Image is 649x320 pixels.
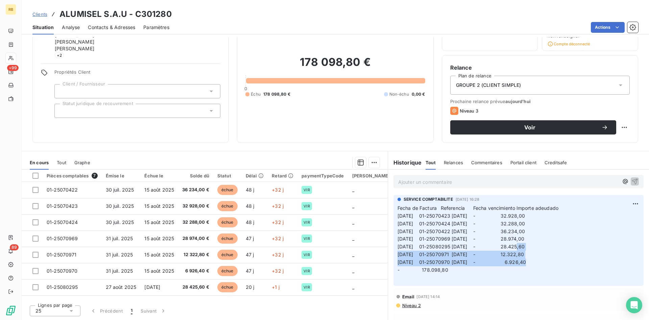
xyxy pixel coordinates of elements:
span: 31 juil. 2025 [106,252,133,257]
span: VIR [304,188,310,192]
span: 25 [35,307,41,314]
div: paymentTypeCode [302,173,344,178]
span: aujourd’hui [505,99,531,104]
span: 0,00 € [412,91,425,97]
span: 48 j [246,219,255,225]
div: Statut [217,173,238,178]
span: Relances [444,160,463,165]
span: 178 098,80 € [263,91,290,97]
input: Ajouter une valeur [60,88,66,94]
span: échue [217,250,238,260]
span: 15 août 2025 [144,252,174,257]
span: 15 août 2025 [144,268,174,274]
span: [DATE] 16:28 [456,197,480,201]
span: Commentaires [471,160,502,165]
span: _ [352,252,354,257]
span: VIR [304,204,310,208]
span: 30 juil. 2025 [106,187,134,193]
span: _ [352,236,354,241]
span: +32 j [272,236,284,241]
span: [DATE] 01-25070423 [DATE] - 32.928,00 [398,213,525,219]
div: Pièces comptables [47,173,98,179]
h2: 178 098,80 € [245,55,425,76]
button: Actions [591,22,625,33]
span: Email [402,294,415,299]
span: échue [217,201,238,211]
span: 01-25070423 [47,203,78,209]
span: 12 322,80 € [182,251,209,258]
span: Compte déconnecté [548,41,590,47]
span: 48 j [246,203,255,209]
span: [DATE] 01-25080295 [DATE] - 28.425,60 [398,244,525,249]
h3: ALUMISEL S.A.U - C301280 [59,8,172,20]
span: échue [217,185,238,195]
span: +32 j [272,219,284,225]
span: _ [352,187,354,193]
div: Émise le [106,173,137,178]
span: 47 j [246,252,254,257]
span: Clients [32,11,47,17]
button: Précédent [86,304,127,318]
button: Suivant [137,304,171,318]
span: VIR [304,285,310,289]
span: 47 j [246,268,254,274]
span: Niveau 3 [460,108,478,114]
span: En cours [30,160,49,165]
span: 32 288,00 € [182,219,209,226]
span: [DATE] [144,284,160,290]
span: _ [352,268,354,274]
span: Tout [57,160,66,165]
span: 01-25070969 [47,236,78,241]
span: 31 juil. 2025 [106,236,133,241]
span: Creditsafe [545,160,567,165]
span: Situation [32,24,54,31]
span: échue [217,282,238,292]
input: Ajouter une valeur [60,108,66,114]
span: Portail client [510,160,536,165]
div: Échue le [144,173,174,178]
span: [DATE] 14:14 [416,295,440,299]
span: [DATE] 01-25070424 [DATE] - 32.288,00 [398,221,525,226]
div: RB [5,4,16,15]
span: +99 [7,65,19,71]
span: échue [217,266,238,276]
div: Solde dû [182,173,209,178]
h6: Historique [388,158,422,167]
span: Fecha de Factura Referencia Fecha vencimiento Importe adeudado [398,205,558,211]
span: VIR [304,269,310,273]
span: [PERSON_NAME] [55,39,94,45]
span: échue [217,233,238,244]
span: 15 août 2025 [144,187,174,193]
span: 28 425,60 € [182,284,209,291]
span: 48 j [246,187,255,193]
span: +32 j [272,203,284,209]
span: Tout [426,160,436,165]
span: 30 juil. 2025 [106,219,134,225]
span: échue [217,217,238,227]
span: 01-25070970 [47,268,78,274]
span: Graphe [74,160,90,165]
span: VIR [304,220,310,224]
span: Non-échu [389,91,409,97]
span: Prochaine relance prévue [450,99,630,104]
h6: Relance [450,64,630,72]
span: - 178.098,80 [398,267,448,273]
span: [DATE] 01-25070969 [DATE] - 28.974,00 [398,236,524,242]
span: [PERSON_NAME] [55,45,94,52]
span: +1 j [272,284,280,290]
span: Échu [251,91,261,97]
span: +32 j [272,268,284,274]
span: SERVICE COMPTABILITE [404,196,453,202]
span: Paramètres [143,24,169,31]
span: Voir [458,125,601,130]
span: 1 [131,307,133,314]
span: 15 août 2025 [144,219,174,225]
span: 15 août 2025 [144,236,174,241]
button: 1 [127,304,137,318]
div: [PERSON_NAME] [352,173,390,178]
span: VIR [304,253,310,257]
div: Retard [272,173,293,178]
img: Logo LeanPay [5,305,16,316]
span: +32 j [272,187,284,193]
span: 7 [92,173,98,179]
